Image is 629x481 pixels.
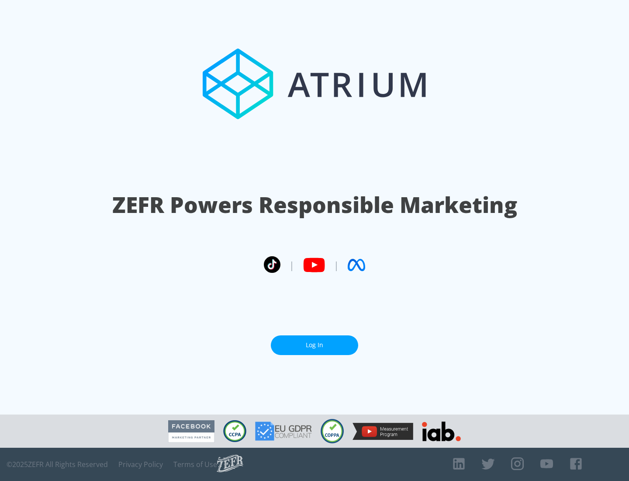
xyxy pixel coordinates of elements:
span: © 2025 ZEFR All Rights Reserved [7,460,108,469]
a: Log In [271,335,358,355]
img: Facebook Marketing Partner [168,420,214,443]
img: YouTube Measurement Program [353,423,413,440]
img: GDPR Compliant [255,422,312,441]
h1: ZEFR Powers Responsible Marketing [112,190,517,220]
a: Terms of Use [173,460,217,469]
span: | [289,258,294,272]
img: COPPA Compliant [321,419,344,443]
a: Privacy Policy [118,460,163,469]
img: IAB [422,422,461,441]
img: CCPA Compliant [223,420,246,442]
span: | [334,258,339,272]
